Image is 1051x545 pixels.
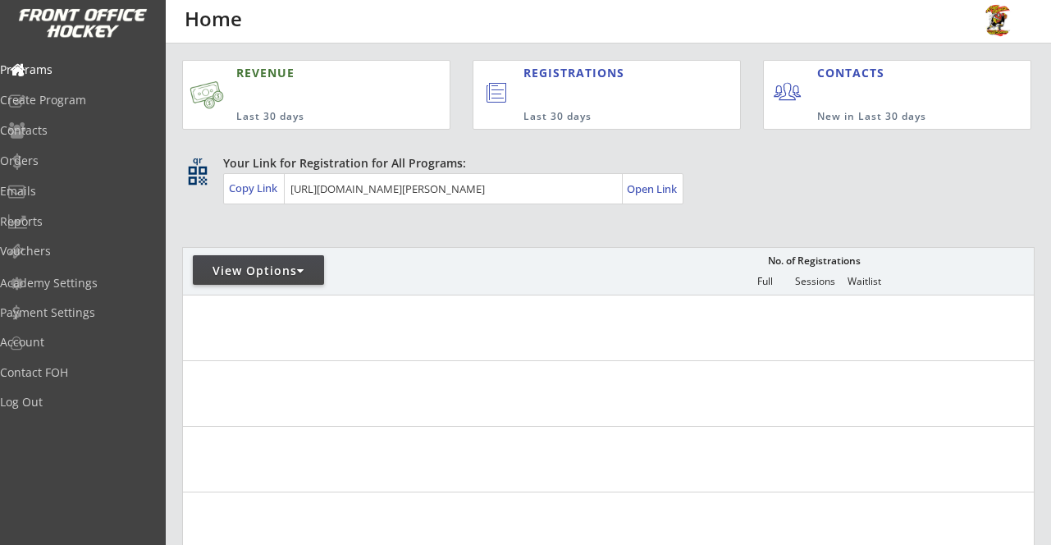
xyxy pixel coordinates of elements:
div: New in Last 30 days [817,110,954,124]
a: Open Link [627,177,679,200]
div: No. of Registrations [763,255,865,267]
div: Your Link for Registration for All Programs: [223,155,984,172]
div: REVENUE [236,65,379,81]
div: Open Link [627,182,679,196]
div: CONTACTS [817,65,892,81]
div: Last 30 days [236,110,379,124]
button: qr_code [185,163,210,188]
div: View Options [193,263,324,279]
div: REGISTRATIONS [523,65,671,81]
div: qr [187,155,207,166]
div: Full [740,276,789,287]
div: Copy Link [229,181,281,195]
div: Last 30 days [523,110,673,124]
div: Sessions [790,276,839,287]
div: Waitlist [839,276,889,287]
